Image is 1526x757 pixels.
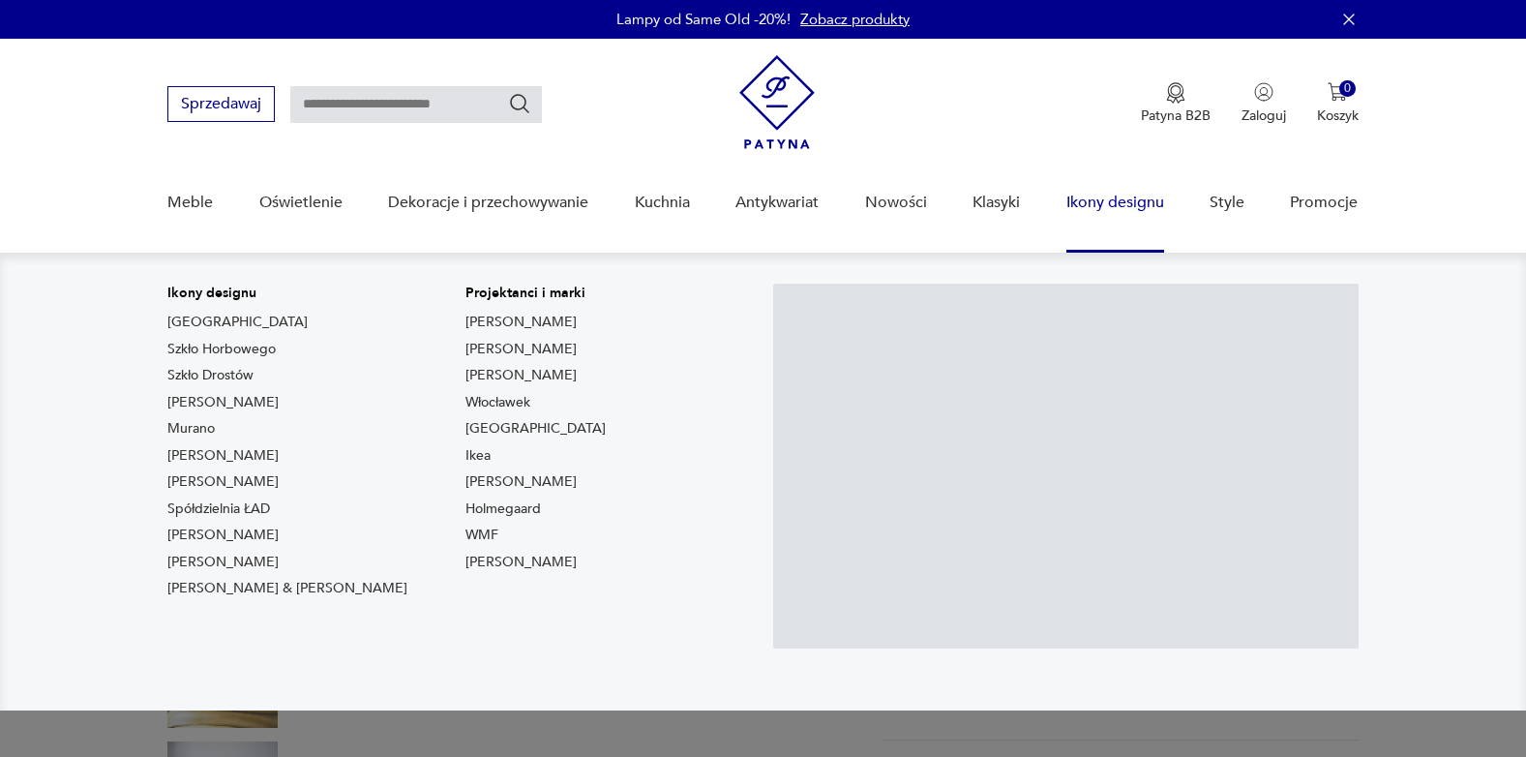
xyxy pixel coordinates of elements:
[465,553,577,572] a: [PERSON_NAME]
[167,86,275,122] button: Sprzedawaj
[1141,82,1211,125] a: Ikona medaluPatyna B2B
[1242,106,1286,125] p: Zaloguj
[800,10,910,29] a: Zobacz produkty
[167,579,407,598] a: [PERSON_NAME] & [PERSON_NAME]
[1254,82,1273,102] img: Ikonka użytkownika
[1317,106,1359,125] p: Koszyk
[259,166,343,240] a: Oświetlenie
[465,393,530,412] a: Włocławek
[167,284,407,303] p: Ikony designu
[167,419,215,439] a: Murano
[167,340,276,359] a: Szkło Horbowego
[1210,166,1244,240] a: Style
[735,166,819,240] a: Antykwariat
[1317,82,1359,125] button: 0Koszyk
[972,166,1020,240] a: Klasyki
[465,366,577,385] a: [PERSON_NAME]
[635,166,690,240] a: Kuchnia
[388,166,588,240] a: Dekoracje i przechowywanie
[465,419,606,439] a: [GEOGRAPHIC_DATA]
[1066,166,1164,240] a: Ikony designu
[465,340,577,359] a: [PERSON_NAME]
[167,526,279,545] a: [PERSON_NAME]
[1290,166,1358,240] a: Promocje
[465,500,541,519] a: Holmegaard
[865,166,927,240] a: Nowości
[167,446,279,466] a: [PERSON_NAME]
[167,393,279,412] a: [PERSON_NAME]
[167,553,279,572] a: [PERSON_NAME]
[508,92,531,115] button: Szukaj
[1339,80,1356,97] div: 0
[167,99,275,112] a: Sprzedawaj
[465,313,577,332] a: [PERSON_NAME]
[1141,106,1211,125] p: Patyna B2B
[465,472,577,492] a: [PERSON_NAME]
[1242,82,1286,125] button: Zaloguj
[1328,82,1347,102] img: Ikona koszyka
[465,446,491,466] a: Ikea
[167,472,279,492] a: [PERSON_NAME]
[1141,82,1211,125] button: Patyna B2B
[167,166,213,240] a: Meble
[739,55,815,149] img: Patyna - sklep z meblami i dekoracjami vintage
[465,526,498,545] a: WMF
[167,313,308,332] a: [GEOGRAPHIC_DATA]
[167,366,254,385] a: Szkło Drostów
[465,284,606,303] p: Projektanci i marki
[616,10,791,29] p: Lampy od Same Old -20%!
[1166,82,1185,104] img: Ikona medalu
[167,500,270,519] a: Spółdzielnia ŁAD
